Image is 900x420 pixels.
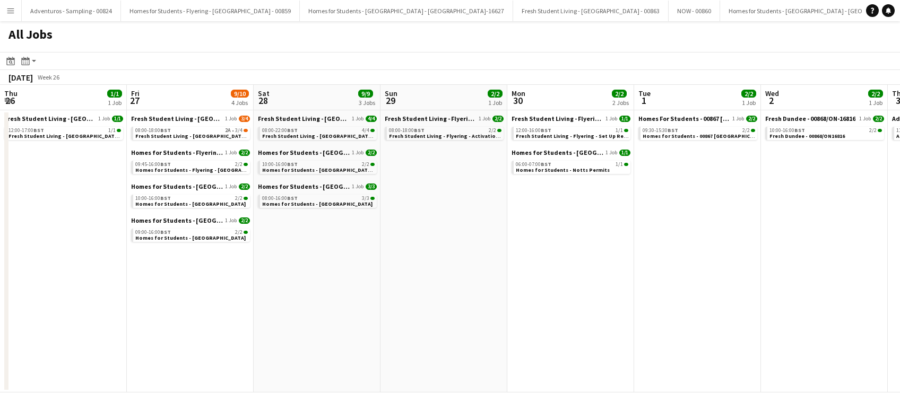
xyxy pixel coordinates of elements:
div: Fresh Student Living - [GEOGRAPHIC_DATA] - 008631 Job1/112:00-17:00BST1/1Fresh Student Living - [... [4,115,123,142]
div: Fresh Student Living - [GEOGRAPHIC_DATA] - 008631 Job4/408:00-22:00BST4/4Fresh Student Living - [... [258,115,377,148]
span: 1/1 [107,90,122,98]
span: Sun [385,89,397,98]
span: 1/1 [616,162,623,167]
div: Homes for Students - [GEOGRAPHIC_DATA] - [GEOGRAPHIC_DATA]-166271 Job3/308:00-16:00BST3/3Homes fo... [258,182,377,210]
span: 08:00-18:00 [389,128,425,133]
span: 1 Job [225,116,237,122]
span: 08:00-18:00 [135,128,171,133]
div: • [135,128,248,133]
a: 09:00-16:00BST2/2Homes for Students - [GEOGRAPHIC_DATA] [135,229,248,241]
span: Fresh Student Living - Flyering - Set Up Return [516,133,635,139]
span: 1 Job [605,116,617,122]
a: 08:00-22:00BST4/4Fresh Student Living - [GEOGRAPHIC_DATA] - 00863 [262,127,375,139]
a: 12:00-17:00BST1/1Fresh Student Living - [GEOGRAPHIC_DATA] - 00863 [8,127,121,139]
a: Homes for Students - Flyering - [GEOGRAPHIC_DATA] - 008591 Job2/2 [131,148,250,156]
span: 2/2 [746,116,757,122]
span: 2/2 [239,183,250,190]
span: Homes for Students - Leeds [135,200,246,207]
span: 2/2 [497,129,501,132]
span: 1/1 [619,150,630,156]
span: 9/10 [231,90,249,98]
span: BST [287,161,298,168]
button: Fresh Student Living - [GEOGRAPHIC_DATA] - 00863 [513,1,669,21]
a: Fresh Dundee - 00868/ON-168161 Job2/2 [765,115,884,122]
a: 08:00-18:00BST2/2Fresh Student Living - Flyering - Activation Day [389,127,501,139]
a: 12:00-16:00BST1/1Fresh Student Living - Flyering - Set Up Return [516,127,628,139]
span: Fresh Student Living - Nottingham - 00863 [262,133,391,139]
span: 1 Job [352,116,364,122]
a: 10:00-16:00BST2/2Fresh Dundee - 00868/ON16816 [769,127,882,139]
span: 1/1 [112,116,123,122]
span: 2/2 [239,150,250,156]
a: 10:00-16:00BST2/2Homes for Students - [GEOGRAPHIC_DATA] [135,195,248,207]
span: Fri [131,89,140,98]
span: Week 26 [35,73,62,81]
span: 10:00-16:00 [262,162,298,167]
span: 2/2 [612,90,627,98]
div: [DATE] [8,72,33,83]
span: 2A [225,128,231,133]
div: 1 Job [869,99,882,107]
span: 2/2 [873,116,884,122]
span: Sat [258,89,270,98]
div: Homes for Students - Flyering - [GEOGRAPHIC_DATA] - 008591 Job2/209:45-16:00BST2/2Homes for Stude... [131,148,250,182]
span: 2/2 [362,162,369,167]
span: BST [287,127,298,134]
span: Homes for Students - Nottingham - ON-16627 [131,216,223,224]
div: Homes for Students - [GEOGRAPHIC_DATA] - [GEOGRAPHIC_DATA]-167571 Job2/210:00-16:00BST2/2Homes fo... [258,148,377,182]
span: 2/2 [741,90,756,98]
div: 1 Job [108,99,122,107]
span: 3/4 [235,128,243,133]
span: 2/2 [751,129,755,132]
span: 2 [764,94,779,107]
span: Homes for Students - Manchester - ON-16757 [262,167,446,173]
span: 3/4 [239,116,250,122]
span: 29 [383,94,397,107]
a: Homes for Students - [GEOGRAPHIC_DATA] - [GEOGRAPHIC_DATA]-166271 Job1/1 [512,148,630,156]
span: Homes for Students - Nottingham [135,234,246,241]
span: 9/9 [358,90,373,98]
span: BST [668,127,678,134]
div: Homes for Students - [GEOGRAPHIC_DATA] - ON-164621 Job2/210:00-16:00BST2/2Homes for Students - [G... [131,182,250,216]
span: Fresh Student Living - Nottingham - 00863 [131,115,223,122]
span: 12:00-16:00 [516,128,551,133]
span: 3/3 [366,183,377,190]
a: Fresh Student Living - [GEOGRAPHIC_DATA] - 008631 Job4/4 [258,115,377,122]
span: 4/4 [362,128,369,133]
span: 2/2 [366,150,377,156]
span: 1 Job [352,183,364,190]
span: Homes for Students - Leeds - ON-16462 [131,182,223,190]
div: 4 Jobs [231,99,248,107]
span: BST [160,127,171,134]
span: 2/2 [244,231,248,234]
span: 1/1 [624,163,628,166]
span: 2/2 [235,196,243,201]
span: 10:00-16:00 [769,128,805,133]
span: 2/2 [235,162,243,167]
span: 1 Job [352,150,364,156]
span: 1/1 [616,128,623,133]
span: Fresh Student Living - Nottingham - 00863 [8,133,137,139]
span: 1/1 [624,129,628,132]
div: Homes for Students - [GEOGRAPHIC_DATA] - [GEOGRAPHIC_DATA]-166271 Job1/106:00-07:00BST1/1Homes fo... [512,148,630,176]
span: 2/2 [244,197,248,200]
span: Homes for Students - Nottingham - ON-16627 [258,182,350,190]
span: 4/4 [370,129,375,132]
span: 2/2 [239,217,250,224]
a: Fresh Student Living - Flyering - ON-166261 Job2/2 [385,115,504,122]
div: 2 Jobs [612,99,629,107]
span: 26 [3,94,18,107]
span: 2/2 [742,128,750,133]
span: 1 Job [605,150,617,156]
span: 09:45-16:00 [135,162,171,167]
span: 2/2 [492,116,504,122]
a: 10:00-16:00BST2/2Homes for Students - [GEOGRAPHIC_DATA] - [GEOGRAPHIC_DATA]-16757 [262,161,375,173]
div: Homes for Students - [GEOGRAPHIC_DATA] - [GEOGRAPHIC_DATA]-166271 Job2/209:00-16:00BST2/2Homes fo... [131,216,250,244]
span: Fresh Student Living - Flyering - Activation Day [389,133,509,139]
span: BST [541,127,551,134]
button: NOW - 00860 [669,1,720,21]
span: 1 Job [225,150,237,156]
span: Fresh Dundee - 00868/ON16816 [769,133,845,139]
button: Adventuros - Sampling - 00824 [22,1,121,21]
span: 1/1 [619,116,630,122]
